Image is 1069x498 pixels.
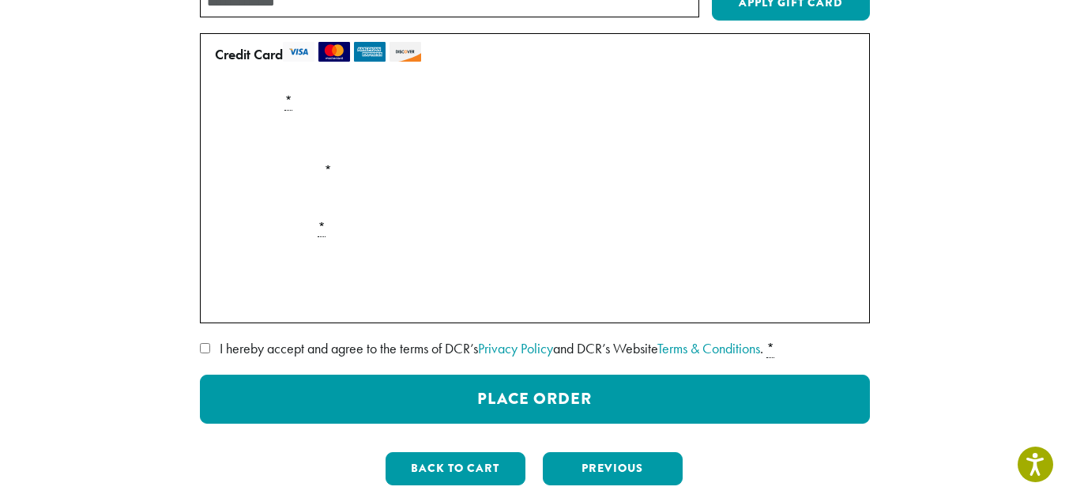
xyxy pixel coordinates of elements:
abbr: required [284,92,292,111]
label: Credit Card [215,42,849,67]
img: mastercard [318,42,350,62]
img: discover [390,42,421,62]
button: Previous [543,452,683,485]
a: Privacy Policy [478,339,553,357]
img: visa [283,42,314,62]
img: amex [354,42,386,62]
abbr: required [766,339,774,358]
button: Place Order [200,375,870,424]
abbr: required [318,218,326,237]
span: I hereby accept and agree to the terms of DCR’s and DCR’s Website . [220,339,763,357]
button: Back to cart [386,452,525,485]
a: Terms & Conditions [657,339,760,357]
input: I hereby accept and agree to the terms of DCR’sPrivacy Policyand DCR’s WebsiteTerms & Conditions. * [200,343,210,353]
